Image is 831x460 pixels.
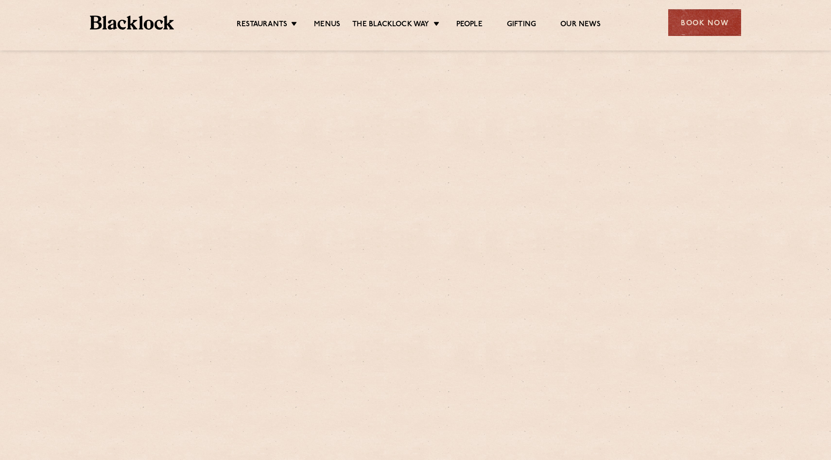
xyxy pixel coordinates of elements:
div: Book Now [668,9,741,36]
a: Restaurants [237,20,287,31]
a: People [456,20,483,31]
a: The Blacklock Way [352,20,429,31]
img: BL_Textured_Logo-footer-cropped.svg [90,16,174,30]
a: Our News [560,20,601,31]
a: Gifting [507,20,536,31]
a: Menus [314,20,340,31]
